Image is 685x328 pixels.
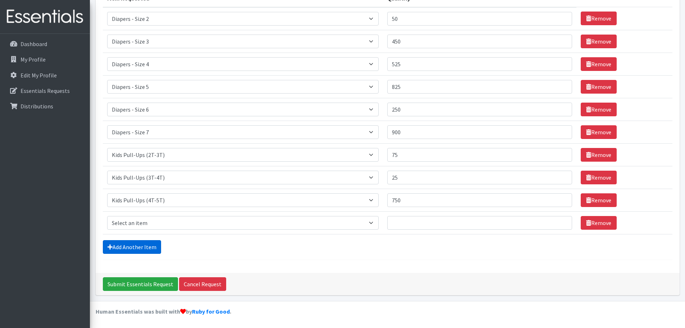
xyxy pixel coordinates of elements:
a: Cancel Request [179,277,226,291]
a: My Profile [3,52,87,67]
strong: Human Essentials was built with by . [96,308,231,315]
p: Dashboard [20,40,47,48]
p: Edit My Profile [20,72,57,79]
a: Remove [581,103,617,116]
a: Remove [581,35,617,48]
p: Distributions [20,103,53,110]
a: Remove [581,80,617,94]
a: Remove [581,216,617,230]
img: HumanEssentials [3,5,87,29]
a: Essentials Requests [3,84,87,98]
a: Edit My Profile [3,68,87,82]
a: Add Another Item [103,240,161,254]
a: Remove [581,125,617,139]
input: Submit Essentials Request [103,277,178,291]
a: Remove [581,148,617,162]
a: Ruby for Good [192,308,230,315]
a: Distributions [3,99,87,113]
a: Remove [581,12,617,25]
p: My Profile [20,56,46,63]
a: Dashboard [3,37,87,51]
p: Essentials Requests [20,87,70,94]
a: Remove [581,171,617,184]
a: Remove [581,57,617,71]
a: Remove [581,193,617,207]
